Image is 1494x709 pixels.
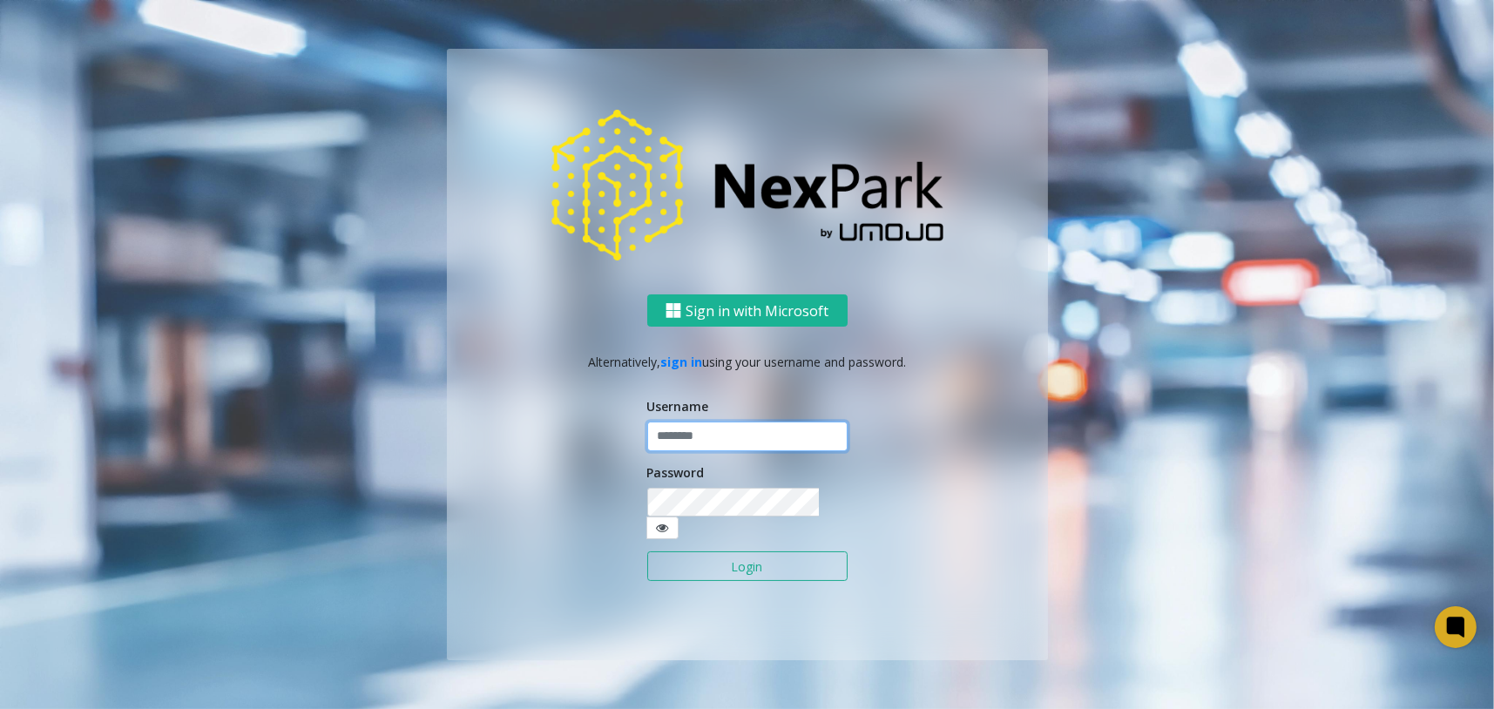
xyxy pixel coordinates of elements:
[660,354,702,370] a: sign in
[464,353,1031,371] p: Alternatively, using your username and password.
[647,295,848,327] button: Sign in with Microsoft
[647,551,848,581] button: Login
[647,397,709,415] label: Username
[647,463,705,482] label: Password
